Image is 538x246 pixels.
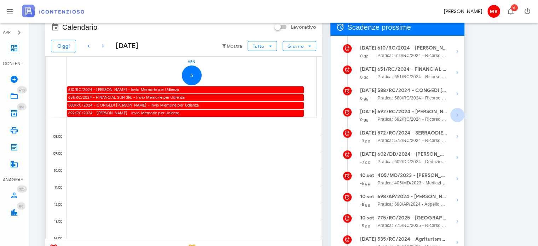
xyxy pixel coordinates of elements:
span: Distintivo [17,185,27,193]
span: Distintivo [17,86,27,93]
span: Pratica: 405/MD/2023 - Mediazione / Reclamo contro Agenzia delle entrate-Riscossione (Udienza) [377,179,447,187]
div: 10:00 [46,167,64,175]
span: 318 [19,105,24,109]
div: 08:00 [46,133,64,141]
strong: 692/RC/2024 - [PERSON_NAME] - Invio Memorie per Udienza [377,108,447,116]
span: Pratica: 692/RC/2024 - Ricorso contro Creset spa (Udienza) [377,116,447,123]
strong: 535/RC/2024 - Agriturismo Specolizzi - Impugnare la Decisione del Giudice [377,235,447,243]
span: Pratica: 775/RC/2025 - Ricorso contro COMUNE [PERSON_NAME][GEOGRAPHIC_DATA] ([GEOGRAPHIC_DATA]) [377,222,447,229]
strong: 698/AP/2024 - [PERSON_NAME]si in Udienza [377,193,447,201]
button: Tutto [248,41,277,51]
strong: [DATE] [360,45,376,51]
span: Distintivo [511,4,518,11]
div: 09:00 [46,150,64,158]
strong: [DATE] [360,66,376,72]
strong: 588/RC/2024 - CONGEDI [PERSON_NAME] - Invio Memorie per Udienza [377,87,447,95]
strong: 572/RC/2024 - SERRAODIESEL SNC - Depositare Documenti per Udienza [377,129,447,137]
button: MB [485,3,502,20]
span: Pratica: 698/AP/2024 - Appello contro Agenzia delle entrate-Riscossione (Udienza) [377,201,447,208]
div: ANAGRAFICA [3,177,25,183]
small: -5 gg [360,223,370,228]
span: 633 [19,88,25,92]
small: 0 gg [360,117,369,122]
div: [DATE] [110,41,138,51]
span: 5 [182,73,202,79]
span: Scadenze prossime [347,22,411,33]
button: Mostra dettagli [450,108,464,122]
span: Pratica: 610/RC/2024 - Ricorso contro Agenzia delle entrate-Riscossione (Udienza) [377,52,447,59]
span: Distintivo [17,103,27,110]
div: CONTENZIOSO [3,61,25,67]
strong: 602/DD/2024 - [PERSON_NAME]si in Udienza [377,150,447,158]
strong: 405/MD/2023 - [PERSON_NAME] - Impugnare la Decisione del Giudice [377,172,447,179]
div: ven [67,57,316,65]
strong: 10 set [360,172,374,178]
button: Mostra dettagli [450,193,464,207]
strong: 775/RC/2025 - [GEOGRAPHIC_DATA] SRL - Presentarsi in Udienza [377,214,447,222]
strong: 610/RC/2024 - [PERSON_NAME] - Invio Memorie per Udienza [377,44,447,52]
div: 12:00 [46,201,64,208]
small: 0 gg [360,75,369,80]
strong: [DATE] [360,130,376,136]
span: Oggi [57,43,70,49]
strong: 10 set [360,215,374,221]
div: 14:00 [46,235,64,242]
strong: 10 set [360,194,374,200]
div: [PERSON_NAME] [444,8,482,15]
button: Mostra dettagli [450,150,464,165]
div: 11:00 [46,184,64,191]
small: 0 gg [360,96,369,101]
strong: [DATE] [360,151,376,157]
button: Giorno [283,41,316,51]
small: -5 gg [360,181,370,186]
button: 5 [182,65,202,85]
span: MB [487,5,500,18]
span: Distintivo [17,202,25,210]
button: Mostra dettagli [450,44,464,58]
small: -5 gg [360,202,370,207]
button: Distintivo [502,3,519,20]
small: -3 gg [360,160,370,165]
button: Mostra dettagli [450,214,464,228]
strong: [DATE] [360,109,376,115]
div: 588/RC/2024 - CONGEDI [PERSON_NAME] - Invio Memorie per Udienza [67,102,304,109]
span: Pratica: 572/RC/2024 - Ricorso contro Agenzia delle entrate-Riscossione (Udienza) [377,137,447,144]
button: Mostra dettagli [450,65,464,80]
small: -3 gg [360,138,370,143]
button: Mostra dettagli [450,129,464,143]
strong: [DATE] [360,87,376,93]
small: Mostra [227,44,242,49]
div: 651/RC/2024 - FINANCIAL SUN SRL - Invio Memorie per Udienza [67,94,304,101]
label: Lavorativo [291,24,316,31]
div: 13:00 [46,218,64,225]
span: Giorno [287,44,304,49]
strong: [DATE] [360,236,376,242]
span: Pratica: 602/DD/2024 - Deduzioni Difensive contro Agenzia delle entrate-Riscossione (Udienza) [377,158,447,165]
button: Mostra dettagli [450,87,464,101]
div: 692/RC/2024 - [PERSON_NAME] - Invio Memorie per Udienza [67,110,304,116]
button: Mostra dettagli [450,172,464,186]
span: Calendario [62,22,97,33]
span: 325 [19,187,25,191]
img: logo-text-2x.png [22,5,84,17]
span: Pratica: 651/RC/2024 - Ricorso contro Agenzia delle entrate-Riscossione (Udienza) [377,73,447,80]
div: 610/RC/2024 - [PERSON_NAME] - Invio Memorie per Udienza [67,86,304,93]
span: Pratica: 588/RC/2024 - Ricorso contro Agenzia delle entrate-Riscossione (Udienza) [377,95,447,102]
strong: 651/RC/2024 - FINANCIAL SUN SRL - Invio Memorie per Udienza [377,65,447,73]
span: 88 [19,204,23,208]
span: Tutto [253,44,264,49]
button: Oggi [51,40,76,52]
small: 0 gg [360,53,369,58]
